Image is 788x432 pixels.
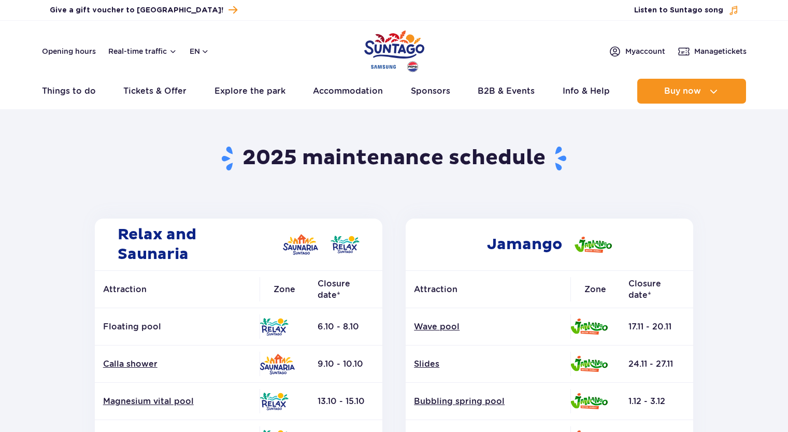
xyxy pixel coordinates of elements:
[91,145,697,172] h1: 2025 maintenance schedule
[42,46,96,56] a: Opening hours
[620,383,693,420] td: 1.12 - 3.12
[95,271,260,308] th: Attraction
[694,46,747,56] span: Manage tickets
[609,45,665,57] a: Myaccount
[678,45,747,57] a: Managetickets
[108,47,177,55] button: Real-time traffic
[570,319,608,335] img: Jamango
[634,5,739,16] button: Listen to Suntago song
[625,46,665,56] span: My account
[570,393,608,409] img: Jamango
[570,271,620,308] th: Zone
[331,236,360,253] img: Relax
[50,5,223,16] span: Give a gift voucher to [GEOGRAPHIC_DATA]!
[563,79,610,104] a: Info & Help
[42,79,96,104] a: Things to do
[260,271,309,308] th: Zone
[260,318,289,336] img: Relax
[313,79,383,104] a: Accommodation
[637,79,746,104] button: Buy now
[103,358,251,370] a: Calla shower
[309,271,382,308] th: Closure date*
[364,26,424,74] a: Park of Poland
[260,354,295,375] img: Saunaria
[309,383,382,420] td: 13.10 - 15.10
[283,234,318,255] img: Saunaria
[414,321,562,333] a: Wave pool
[414,396,562,407] a: Bubbling spring pool
[103,396,251,407] a: Magnesium vital pool
[214,79,285,104] a: Explore the park
[620,308,693,345] td: 17.11 - 20.11
[123,79,187,104] a: Tickets & Offer
[411,79,450,104] a: Sponsors
[664,87,701,96] span: Buy now
[620,271,693,308] th: Closure date*
[575,237,612,253] img: Jamango
[103,321,251,333] p: Floating pool
[634,5,723,16] span: Listen to Suntago song
[406,271,570,308] th: Attraction
[260,393,289,410] img: Relax
[620,345,693,383] td: 24.11 - 27.11
[414,358,562,370] a: Slides
[309,345,382,383] td: 9.10 - 10.10
[95,219,382,270] h2: Relax and Saunaria
[50,3,237,17] a: Give a gift voucher to [GEOGRAPHIC_DATA]!
[406,219,693,270] h2: Jamango
[570,356,608,372] img: Jamango
[478,79,535,104] a: B2B & Events
[190,46,209,56] button: en
[309,308,382,345] td: 6.10 - 8.10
